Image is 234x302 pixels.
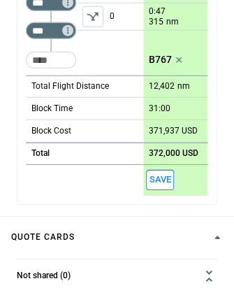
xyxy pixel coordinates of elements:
p: Block Time [31,103,73,115]
p: 0 [110,3,143,30]
h6: Total [31,149,50,158]
p: nm [177,80,190,92]
p: 371,937 USD [149,126,198,136]
span: Type of sector [82,6,103,27]
span: Save this aircraft quote and copy details to clipboard [146,170,174,190]
p: 12,402 [149,81,175,92]
p: 31:00 [149,103,170,114]
p: Total Flight Distance [31,80,109,92]
div: Too short [26,52,76,69]
button: Not shared (0) [17,259,217,293]
p: Block Cost [31,125,71,137]
button: left aligned [82,6,103,27]
p: 372,000 USD [149,148,198,159]
p: nm [166,16,179,28]
div: Not found [26,22,76,39]
button: Save [146,170,174,190]
h4: Quote cards [11,234,75,240]
h6: Not shared (0) [17,271,71,280]
p: 0:47 [149,6,166,17]
p: B767 [149,54,172,66]
p: 315 [149,16,163,28]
